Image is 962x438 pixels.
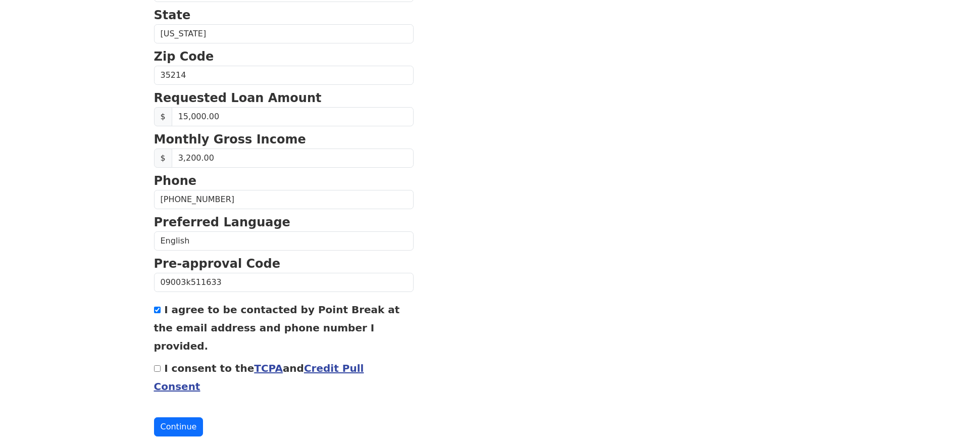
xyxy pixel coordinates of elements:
[154,215,290,229] strong: Preferred Language
[154,149,172,168] span: $
[254,362,283,374] a: TCPA
[154,304,400,352] label: I agree to be contacted by Point Break at the email address and phone number I provided.
[172,107,414,126] input: Requested Loan Amount
[154,130,414,149] p: Monthly Gross Income
[154,50,214,64] strong: Zip Code
[154,273,414,292] input: Pre-approval Code
[154,190,414,209] input: Phone
[172,149,414,168] input: Monthly Gross Income
[154,66,414,85] input: Zip Code
[154,174,197,188] strong: Phone
[154,257,281,271] strong: Pre-approval Code
[154,107,172,126] span: $
[154,417,204,436] button: Continue
[154,362,364,393] label: I consent to the and
[154,91,322,105] strong: Requested Loan Amount
[154,8,191,22] strong: State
